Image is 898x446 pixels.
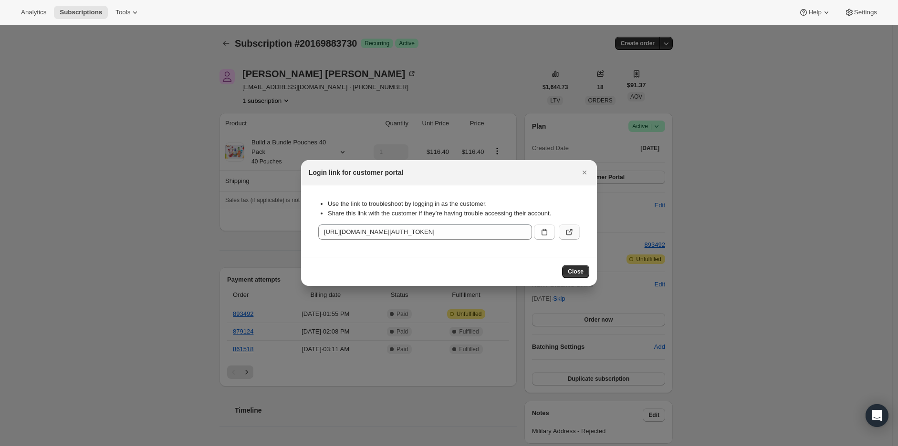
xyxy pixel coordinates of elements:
div: Open Intercom Messenger [866,404,888,427]
h2: Login link for customer portal [309,168,403,177]
button: Settings [839,6,883,19]
button: Close [578,166,591,179]
span: Subscriptions [60,9,102,16]
button: Help [793,6,836,19]
button: Analytics [15,6,52,19]
li: Use the link to troubleshoot by logging in as the customer. [328,199,580,209]
button: Close [562,265,589,278]
span: Help [808,9,821,16]
span: Analytics [21,9,46,16]
span: Tools [115,9,130,16]
button: Subscriptions [54,6,108,19]
li: Share this link with the customer if they’re having trouble accessing their account. [328,209,580,218]
span: Close [568,268,584,275]
button: Tools [110,6,146,19]
span: Settings [854,9,877,16]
